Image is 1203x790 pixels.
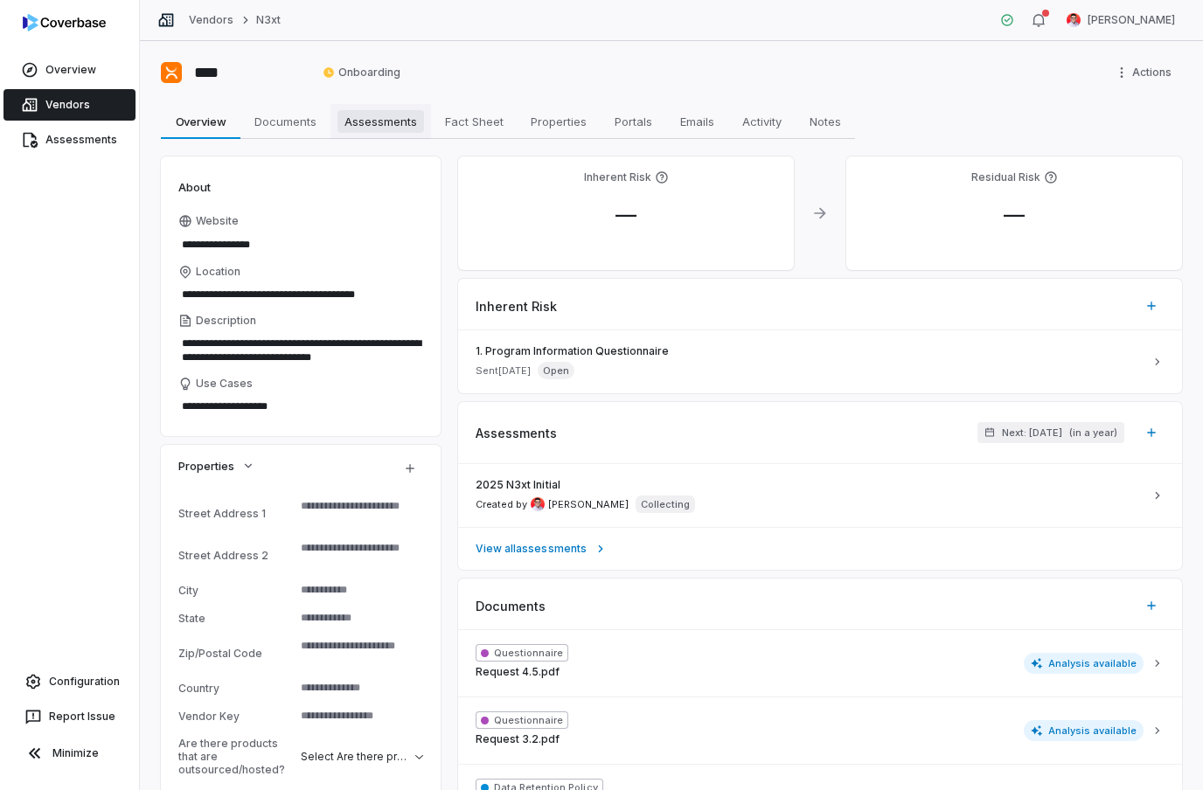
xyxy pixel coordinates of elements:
span: Analysis available [1024,653,1144,674]
span: Properties [178,458,234,474]
span: 2025 N3xt Initial [476,478,560,492]
a: 1. Program Information QuestionnaireSent[DATE]Open [458,330,1182,393]
button: QuestionnaireRequest 4.5.pdfAnalysis available [458,630,1182,696]
span: Assessments [476,424,557,442]
h4: Inherent Risk [584,170,651,184]
button: More actions [1109,59,1182,86]
span: ( in a year ) [1069,426,1117,440]
div: City [178,584,294,597]
span: About [178,179,211,195]
span: Inherent Risk [476,297,557,315]
span: Assessments [337,110,424,133]
div: Street Address 2 [178,549,294,562]
span: 1. Program Information Questionnaire [476,344,1144,358]
textarea: Description [178,331,423,370]
span: Documents [247,110,323,133]
a: Overview [3,54,136,86]
h4: Residual Risk [971,170,1040,184]
span: Open [538,362,574,379]
span: Activity [735,110,789,133]
span: Overview [169,110,233,133]
button: Next: [DATE](in a year) [977,422,1124,443]
div: Street Address 1 [178,507,294,520]
span: Onboarding [323,66,400,80]
span: Analysis available [1024,720,1144,741]
input: Location [178,282,423,307]
div: Vendor Key [178,710,294,723]
div: State [178,612,294,625]
textarea: Use Cases [178,394,423,419]
a: Configuration [7,666,132,697]
button: Minimize [7,736,132,771]
span: Properties [524,110,594,133]
button: Report Issue [7,701,132,732]
span: Configuration [49,675,120,689]
span: Report Issue [49,710,115,724]
span: Assessments [45,133,117,147]
a: Vendors [3,89,136,121]
span: Minimize [52,746,99,760]
span: [PERSON_NAME] [1088,13,1175,27]
div: Country [178,682,294,695]
span: Fact Sheet [438,110,511,133]
span: Notes [803,110,848,133]
span: [PERSON_NAME] [548,498,629,511]
img: logo-D7KZi-bG.svg [23,14,106,31]
span: Overview [45,63,96,77]
button: QuestionnaireRequest 3.2.pdfAnalysis available [458,696,1182,764]
span: Portals [608,110,659,133]
span: — [990,202,1039,227]
img: Jay Leal avatar [531,497,545,511]
div: Are there products that are outsourced/hosted? [178,737,294,776]
span: Next: [DATE] [1002,426,1062,440]
span: Questionnaire [476,644,568,662]
a: Assessments [3,124,136,156]
span: Request 3.2.pdf [476,732,560,746]
input: Website [178,232,393,257]
button: Jay Leal avatar[PERSON_NAME] [1056,7,1186,33]
span: Website [196,214,239,228]
button: Properties [173,450,261,482]
span: Use Cases [196,377,253,391]
p: Collecting [641,497,690,511]
img: Jay Leal avatar [1067,13,1081,27]
span: Location [196,265,240,279]
span: Documents [476,597,546,615]
span: Questionnaire [476,711,568,729]
span: Emails [673,110,721,133]
span: Created by [476,497,629,511]
a: 2025 N3xt InitialCreated by Jay Leal avatar[PERSON_NAME]Collecting [458,464,1182,527]
a: N3xt [256,13,281,27]
a: View allassessments [458,527,1182,570]
span: Request 4.5.pdf [476,665,560,679]
span: Description [196,314,256,328]
a: Vendors [189,13,233,27]
span: View all assessments [476,542,587,556]
span: — [601,202,650,227]
span: Sent [DATE] [476,364,531,378]
div: Zip/Postal Code [178,647,294,660]
span: Vendors [45,98,90,112]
